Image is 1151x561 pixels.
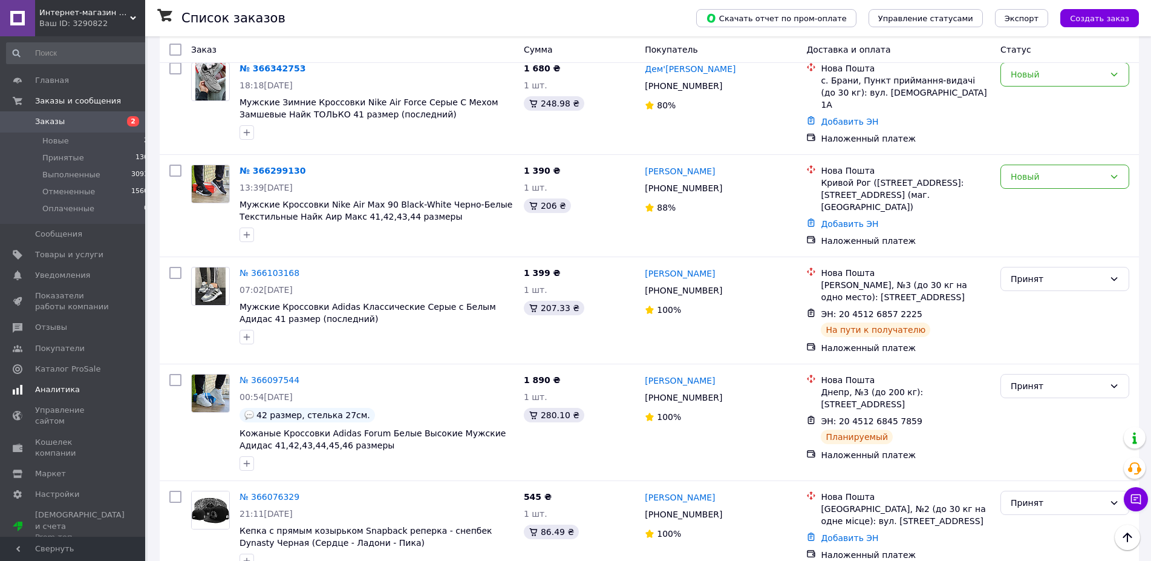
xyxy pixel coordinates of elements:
a: [PERSON_NAME] [645,375,715,387]
div: Принят [1011,379,1104,393]
h1: Список заказов [181,11,285,25]
input: Поиск [6,42,149,64]
div: Наложенный платеж [821,449,991,461]
span: 1560 [131,186,148,197]
span: Показатели работы компании [35,290,112,312]
div: Наложенный платеж [821,342,991,354]
span: Покупатель [645,45,698,54]
div: [GEOGRAPHIC_DATA], №2 (до 30 кг на одне місце): вул. [STREET_ADDRESS] [821,503,991,527]
button: Наверх [1115,525,1140,550]
span: Отмененные [42,186,95,197]
span: 0 [144,203,148,214]
a: № 366097544 [240,375,299,385]
span: Интернет-магазин Sneakers Boom [39,7,130,18]
img: Фото товару [192,375,229,412]
div: Нова Пошта [821,374,991,386]
span: 80% [657,100,676,110]
a: Кожаные Кроссовки Adidas Forum Белые Высокие Мужские Адидас 41,42,43,44,45,46 размеры [240,428,506,450]
span: 1 шт. [524,183,547,192]
a: Кепка с прямым козырьком Snapback реперка - снепбек Dynasty Черная (Сердце - Ладони - Пика) [240,526,492,548]
span: Принятые [42,153,84,163]
span: 545 ₴ [524,492,552,502]
div: Новый [1011,170,1104,183]
div: 86.49 ₴ [524,525,579,539]
a: Мужские Зимние Кроссовки Nike Air Force Серые С Мехом Замшевые Найк ТОЛЬКО 41 размер (последний) [240,97,498,119]
span: 1 шт. [524,80,547,90]
span: 00:54[DATE] [240,392,293,402]
span: 2 [127,116,139,126]
span: 1 шт. [524,392,547,402]
button: Экспорт [995,9,1048,27]
div: Ваш ID: 3290822 [39,18,145,29]
div: Планируемый [821,430,893,444]
span: 100% [657,305,681,315]
a: № 366299130 [240,166,305,176]
span: 1 390 ₴ [524,166,561,176]
span: 1 399 ₴ [524,268,561,278]
button: Создать заказ [1060,9,1139,27]
span: Сумма [524,45,553,54]
span: Кошелек компании [35,437,112,459]
a: Мужские Кроссовки Adidas Классические Серые с Белым Адидас 41 размер (последний) [240,302,496,324]
span: 100% [657,529,681,539]
span: Аналитика [35,384,80,395]
span: ЭН: 20 4512 6857 2225 [821,309,922,319]
div: Prom топ [35,532,125,543]
span: Товары и услуги [35,249,103,260]
img: Фото товару [192,491,229,529]
div: Новый [1011,68,1104,81]
a: Добавить ЭН [821,533,878,543]
span: Управление статусами [878,14,973,23]
span: Заказы [35,116,65,127]
div: Нова Пошта [821,491,991,503]
span: 21:11[DATE] [240,509,293,519]
a: Фото товару [191,374,230,413]
div: [PHONE_NUMBER] [642,282,725,299]
a: Дем'[PERSON_NAME] [645,63,735,75]
span: 13:39[DATE] [240,183,293,192]
span: Доставка и оплата [806,45,890,54]
div: На пути к получателю [821,323,930,337]
div: Днепр, №3 (до 200 кг): [STREET_ADDRESS] [821,386,991,410]
a: Мужские Кроссовки Nike Air Max 90 Black-White Черно-Белые Текстильные Найк Аир Макс 41,42,43,44 р... [240,200,513,221]
span: 100% [657,412,681,422]
a: № 366103168 [240,268,299,278]
span: [DEMOGRAPHIC_DATA] и счета [35,510,125,543]
div: Принят [1011,272,1104,286]
span: 130 [135,153,148,163]
a: [PERSON_NAME] [645,165,715,177]
span: Экспорт [1005,14,1039,23]
span: ЭН: 20 4512 6845 7859 [821,416,922,426]
a: [PERSON_NAME] [645,491,715,504]
span: Статус [1000,45,1031,54]
div: Принят [1011,496,1104,510]
div: Наложенный платеж [821,133,991,145]
img: Фото товару [192,165,229,203]
button: Скачать отчет по пром-оплате [696,9,856,27]
button: Чат с покупателем [1124,487,1148,511]
span: 3093 [131,169,148,180]
span: Управление сайтом [35,405,112,427]
a: № 366342753 [240,64,305,73]
img: :speech_balloon: [244,410,254,420]
span: Заказы и сообщения [35,96,121,107]
a: [PERSON_NAME] [645,267,715,280]
div: Нова Пошта [821,165,991,177]
span: Создать заказ [1070,14,1129,23]
div: с. Брани, Пункт приймання-видачі (до 30 кг): вул. [DEMOGRAPHIC_DATA] 1А [821,74,991,111]
span: Скачать отчет по пром-оплате [706,13,847,24]
a: Добавить ЭН [821,117,878,126]
div: Наложенный платеж [821,549,991,561]
a: Фото товару [191,165,230,203]
span: 42 размер, стелька 27см. [256,410,370,420]
span: Сообщения [35,229,82,240]
span: Заказ [191,45,217,54]
img: Фото товару [195,267,226,305]
span: 2 [144,136,148,146]
span: 88% [657,203,676,212]
span: 1 шт. [524,285,547,295]
a: Добавить ЭН [821,219,878,229]
span: 1 680 ₴ [524,64,561,73]
span: Выполненные [42,169,100,180]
